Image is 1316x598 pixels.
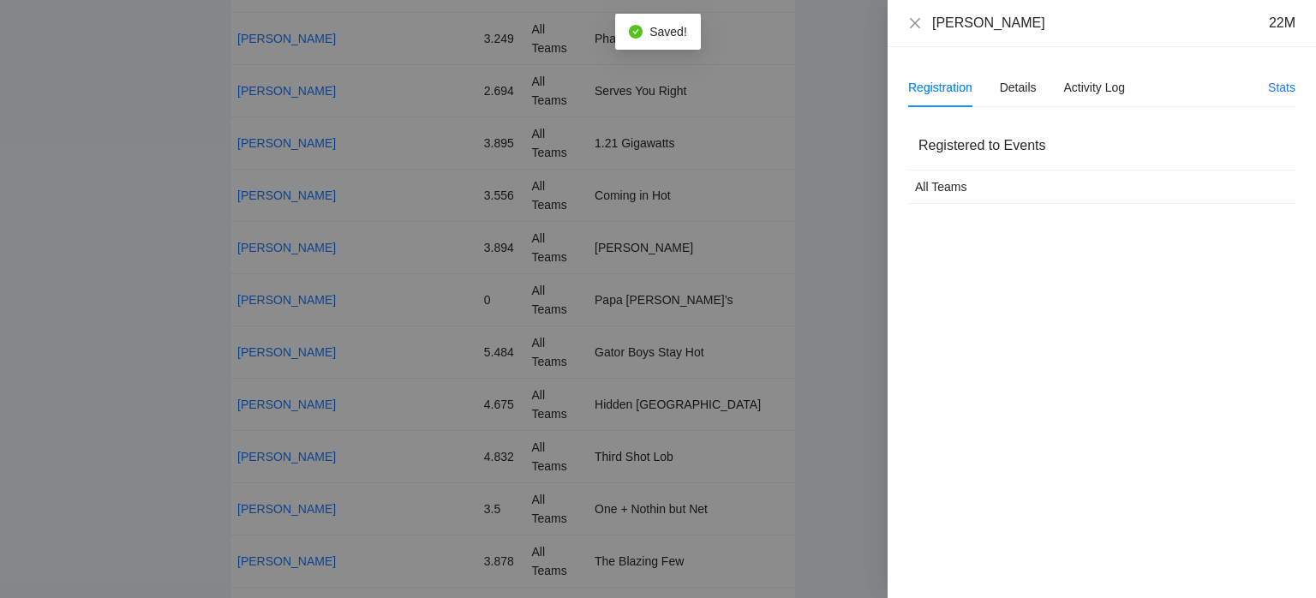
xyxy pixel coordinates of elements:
[1000,78,1037,97] div: Details
[1268,81,1295,94] a: Stats
[918,121,1285,170] div: Registered to Events
[1269,14,1295,33] div: 22M
[932,14,1045,33] div: [PERSON_NAME]
[629,25,643,39] span: check-circle
[908,16,922,31] button: Close
[1064,78,1126,97] div: Activity Log
[908,78,972,97] div: Registration
[915,177,1222,196] div: All Teams
[649,25,687,39] span: Saved!
[908,16,922,30] span: close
